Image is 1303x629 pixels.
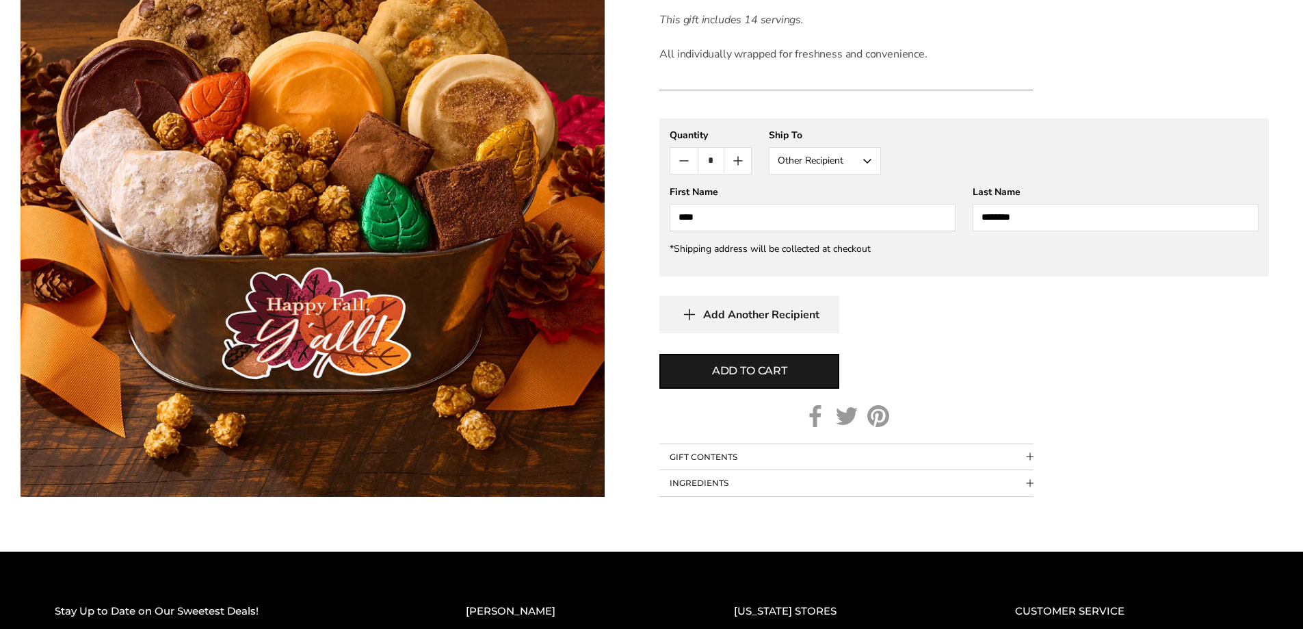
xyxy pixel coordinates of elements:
h2: Stay Up to Date on Our Sweetest Deals! [55,603,411,620]
div: Ship To [769,129,881,142]
input: Last Name [973,204,1259,231]
button: Other Recipient [769,147,881,175]
iframe: Sign Up via Text for Offers [11,577,142,618]
em: This gift includes 14 servings. [659,12,804,27]
h2: CUSTOMER SERVICE [1015,603,1248,620]
h2: [PERSON_NAME] [466,603,679,620]
input: First Name [670,204,956,231]
a: Pinterest [867,405,889,427]
button: Add to cart [659,354,839,389]
button: Collapsible block button [659,444,1034,470]
span: All individually wrapped for freshness and convenience. [659,47,927,62]
input: Quantity [698,148,724,174]
button: Count plus [724,148,751,174]
a: Twitter [836,405,858,427]
div: *Shipping address will be collected at checkout [670,242,1259,255]
a: Facebook [804,405,826,427]
div: Quantity [670,129,752,142]
div: First Name [670,185,956,198]
h2: [US_STATE] STORES [734,603,960,620]
button: Collapsible block button [659,470,1034,496]
button: Count minus [670,148,697,174]
span: Add Another Recipient [703,308,819,322]
div: Last Name [973,185,1259,198]
span: Add to cart [712,363,787,379]
gfm-form: New recipient [659,118,1269,277]
button: Add Another Recipient [659,296,839,333]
